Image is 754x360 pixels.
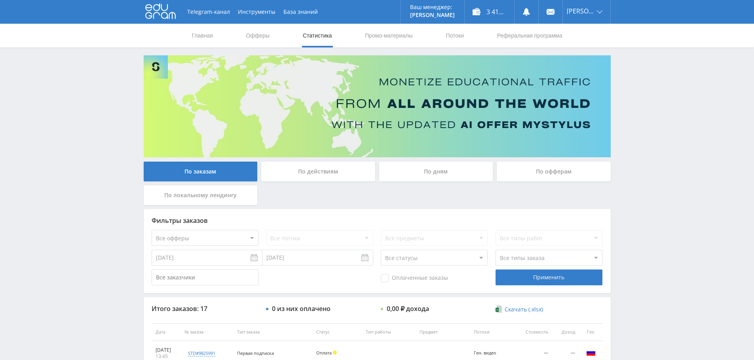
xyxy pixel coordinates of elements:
div: По офферам [497,162,611,181]
span: Оплаченные заказы [381,274,448,282]
p: [PERSON_NAME] [410,12,455,18]
div: По локальному лендингу [144,185,258,205]
div: Применить [496,270,602,285]
a: Статистика [302,24,333,47]
div: По заказам [144,162,258,181]
a: Офферы [245,24,271,47]
a: Главная [191,24,214,47]
img: Banner [144,55,611,157]
div: По действиям [261,162,375,181]
div: По дням [379,162,493,181]
a: Потоки [445,24,465,47]
a: Промо-материалы [364,24,413,47]
span: [PERSON_NAME] [567,8,594,14]
p: Ваш менеджер: [410,4,455,10]
input: Все заказчики [152,270,258,285]
div: Фильтры заказов [152,217,603,224]
a: Реферальная программа [496,24,563,47]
